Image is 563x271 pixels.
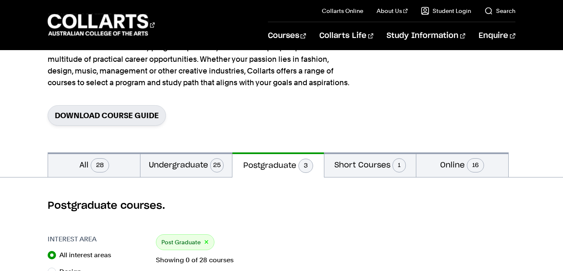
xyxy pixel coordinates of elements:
a: Search [484,7,515,15]
a: Student Login [421,7,471,15]
a: Study Information [387,22,465,50]
a: Collarts Life [319,22,373,50]
button: Undergraduate25 [140,152,232,177]
button: × [204,238,209,247]
span: 25 [210,158,224,172]
h2: Postgraduate courses. [48,199,515,213]
p: Showing 0 of 28 courses [156,257,515,263]
button: All28 [48,152,140,177]
span: 28 [91,158,109,172]
a: Collarts Online [322,7,363,15]
p: Our diverse creative industry programs provide you with a unique perspective and a multitude of p... [48,42,353,89]
button: Postgraduate3 [232,152,324,177]
a: Download Course Guide [48,105,166,126]
h3: Interest Area [48,234,148,244]
label: All interest areas [59,249,118,261]
span: 3 [298,159,313,173]
button: Short Courses1 [324,152,416,177]
a: About Us [377,7,408,15]
span: 1 [392,158,406,172]
a: Enquire [479,22,515,50]
a: Courses [268,22,306,50]
div: Post Graduate [156,234,214,250]
button: Online16 [416,152,508,177]
div: Go to homepage [48,13,155,37]
span: 16 [467,158,484,172]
